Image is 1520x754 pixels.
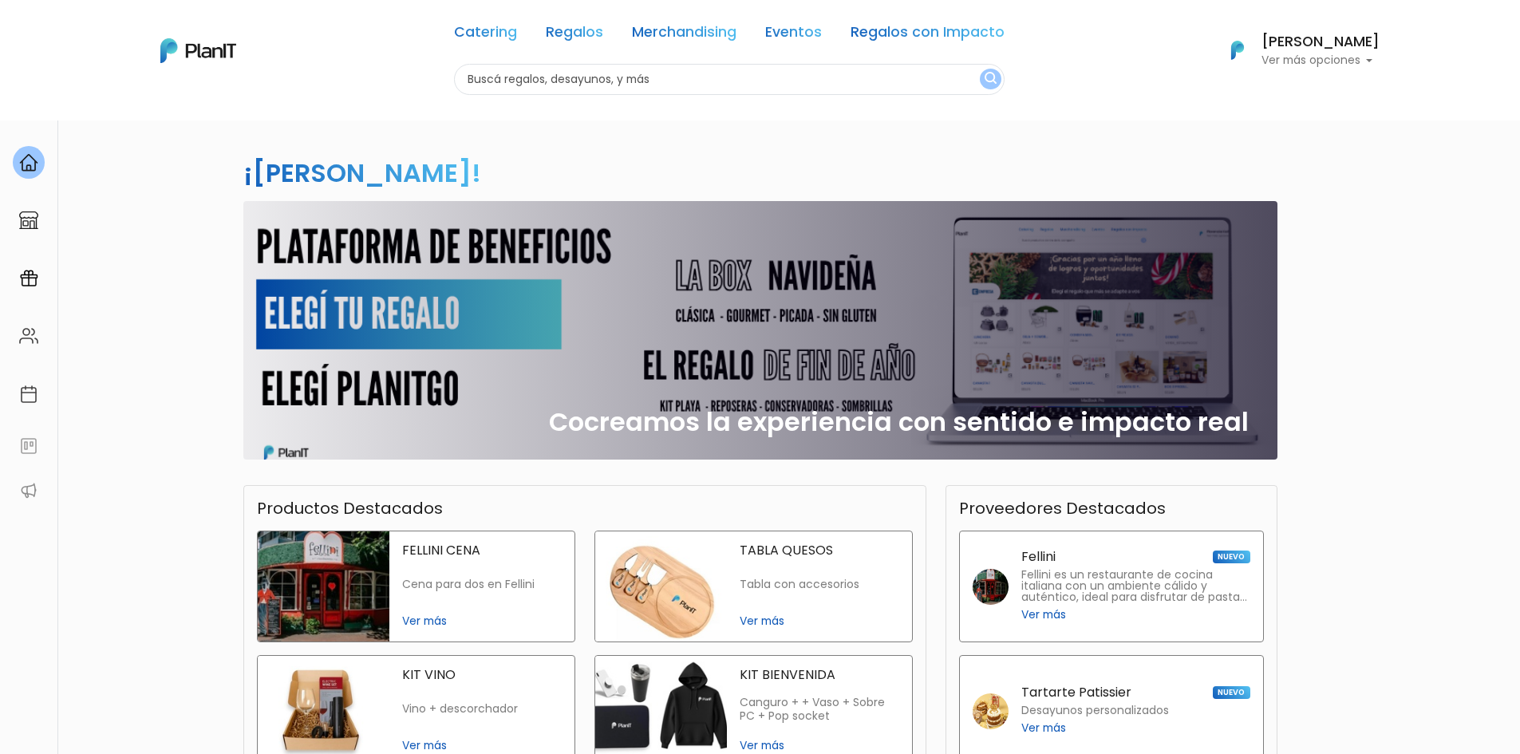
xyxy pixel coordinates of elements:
span: Ver más [1021,606,1066,623]
img: partners-52edf745621dab592f3b2c58e3bca9d71375a7ef29c3b500c9f145b62cc070d4.svg [19,481,38,500]
span: NUEVO [1213,686,1250,699]
span: NUEVO [1213,551,1250,563]
img: calendar-87d922413cdce8b2cf7b7f5f62616a5cf9e4887200fb71536465627b3292af00.svg [19,385,38,404]
a: Eventos [765,26,822,45]
input: Buscá regalos, desayunos, y más [454,64,1005,95]
img: fellini [973,569,1009,605]
p: Cena para dos en Fellini [402,578,562,591]
a: Fellini NUEVO Fellini es un restaurante de cocina italiana con un ambiente cálido y auténtico, id... [959,531,1264,642]
img: fellini cena [258,531,389,641]
img: people-662611757002400ad9ed0e3c099ab2801c6687ba6c219adb57efc949bc21e19d.svg [19,326,38,345]
span: Ver más [402,737,562,754]
p: TABLA QUESOS [740,544,899,557]
span: Ver más [740,737,899,754]
span: Ver más [402,613,562,630]
a: Catering [454,26,517,45]
p: FELLINI CENA [402,544,562,557]
p: Fellini [1021,551,1056,563]
button: PlanIt Logo [PERSON_NAME] Ver más opciones [1210,30,1380,71]
p: Canguro + + Vaso + Sobre PC + Pop socket [740,696,899,724]
h6: [PERSON_NAME] [1261,35,1380,49]
img: tabla quesos [595,531,727,641]
img: search_button-432b6d5273f82d61273b3651a40e1bd1b912527efae98b1b7a1b2c0702e16a8d.svg [985,72,997,87]
img: PlanIt Logo [160,38,236,63]
p: Tabla con accesorios [740,578,899,591]
p: KIT BIENVENIDA [740,669,899,681]
a: fellini cena FELLINI CENA Cena para dos en Fellini Ver más [257,531,575,642]
p: Tartarte Patissier [1021,686,1131,699]
a: tabla quesos TABLA QUESOS Tabla con accesorios Ver más [594,531,913,642]
a: Regalos con Impacto [851,26,1005,45]
p: KIT VINO [402,669,562,681]
h3: Productos Destacados [257,499,443,518]
img: home-e721727adea9d79c4d83392d1f703f7f8bce08238fde08b1acbfd93340b81755.svg [19,153,38,172]
img: marketplace-4ceaa7011d94191e9ded77b95e3339b90024bf715f7c57f8cf31f2d8c509eaba.svg [19,211,38,230]
a: Regalos [546,26,603,45]
a: Merchandising [632,26,736,45]
span: Ver más [1021,720,1066,736]
span: Ver más [740,613,899,630]
img: feedback-78b5a0c8f98aac82b08bfc38622c3050aee476f2c9584af64705fc4e61158814.svg [19,436,38,456]
img: tartarte patissier [973,693,1009,729]
p: Fellini es un restaurante de cocina italiana con un ambiente cálido y auténtico, ideal para disfr... [1021,570,1250,603]
img: PlanIt Logo [1220,33,1255,68]
p: Vino + descorchador [402,702,562,716]
img: campaigns-02234683943229c281be62815700db0a1741e53638e28bf9629b52c665b00959.svg [19,269,38,288]
h2: Cocreamos la experiencia con sentido e impacto real [549,407,1249,437]
h2: ¡[PERSON_NAME]! [243,155,481,191]
h3: Proveedores Destacados [959,499,1166,518]
p: Desayunos personalizados [1021,705,1169,716]
p: Ver más opciones [1261,55,1380,66]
